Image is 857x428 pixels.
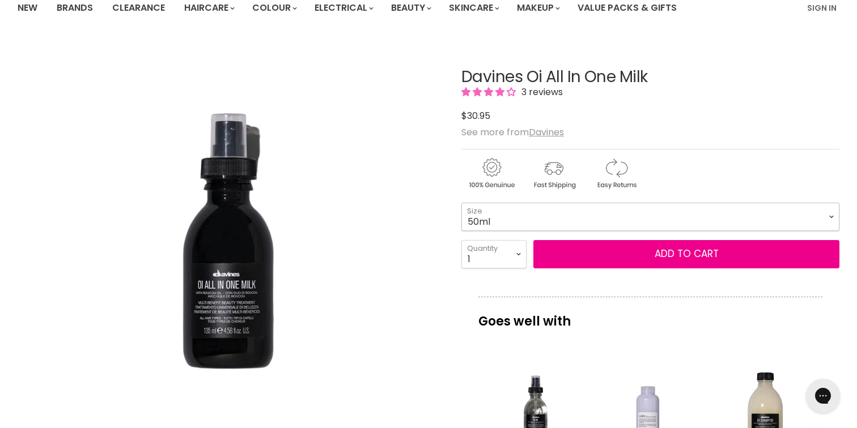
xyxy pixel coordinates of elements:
[529,126,564,139] a: Davines
[461,69,839,86] h1: Davines Oi All In One Milk
[461,109,490,122] span: $30.95
[518,85,563,99] span: 3 reviews
[800,375,846,417] iframe: Gorgias live chat messenger
[478,297,822,334] p: Goes well with
[461,240,527,268] select: Quantity
[655,247,719,260] span: Add to cart
[461,156,521,191] img: genuine.gif
[461,85,518,99] span: 4.00 stars
[524,156,584,191] img: shipping.gif
[586,156,646,191] img: returns.gif
[533,240,839,268] button: Add to cart
[461,126,564,139] span: See more from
